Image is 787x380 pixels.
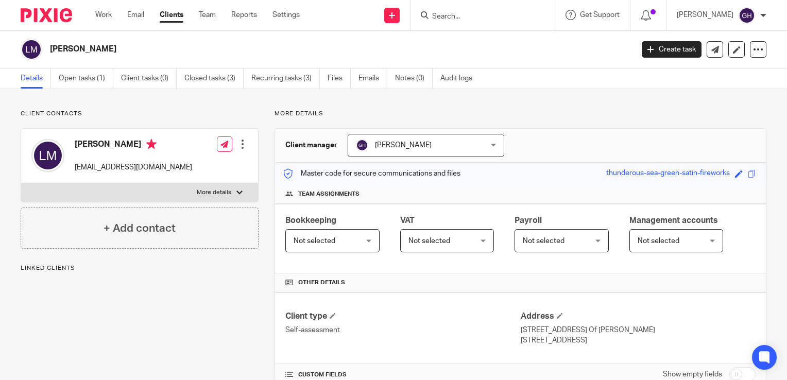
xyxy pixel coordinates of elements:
img: svg%3E [356,139,368,151]
p: More details [275,110,766,118]
img: svg%3E [739,7,755,24]
span: VAT [400,216,415,224]
label: Show empty fields [663,369,722,379]
img: svg%3E [31,139,64,172]
p: More details [197,188,231,197]
p: Linked clients [21,264,259,272]
span: Payroll [515,216,542,224]
p: [PERSON_NAME] [677,10,733,20]
a: Emails [358,68,387,89]
i: Primary [146,139,157,149]
span: Other details [298,279,345,287]
a: Recurring tasks (3) [251,68,320,89]
h3: Client manager [285,140,337,150]
p: Master code for secure communications and files [283,168,460,179]
a: Details [21,68,51,89]
span: Team assignments [298,190,360,198]
a: Email [127,10,144,20]
span: Get Support [580,11,620,19]
a: Create task [642,41,702,58]
img: Pixie [21,8,72,22]
div: thunderous-sea-green-satin-fireworks [606,168,730,180]
a: Closed tasks (3) [184,68,244,89]
a: Client tasks (0) [121,68,177,89]
span: Not selected [638,237,679,245]
a: Work [95,10,112,20]
h2: [PERSON_NAME] [50,44,511,55]
span: Not selected [408,237,450,245]
img: svg%3E [21,39,42,60]
p: [EMAIL_ADDRESS][DOMAIN_NAME] [75,162,192,172]
h4: [PERSON_NAME] [75,139,192,152]
h4: Address [521,311,756,322]
p: [STREET_ADDRESS] Of [PERSON_NAME] [521,325,756,335]
a: Notes (0) [395,68,433,89]
span: Management accounts [629,216,718,224]
input: Search [431,12,524,22]
span: Bookkeeping [285,216,336,224]
a: Settings [272,10,300,20]
p: Self-assessment [285,325,520,335]
span: [PERSON_NAME] [375,142,432,149]
span: Not selected [523,237,564,245]
span: Not selected [294,237,335,245]
a: Open tasks (1) [59,68,113,89]
a: Audit logs [440,68,480,89]
h4: CUSTOM FIELDS [285,371,520,379]
a: Files [328,68,351,89]
a: Clients [160,10,183,20]
p: Client contacts [21,110,259,118]
h4: Client type [285,311,520,322]
a: Team [199,10,216,20]
h4: + Add contact [104,220,176,236]
a: Reports [231,10,257,20]
p: [STREET_ADDRESS] [521,335,756,346]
